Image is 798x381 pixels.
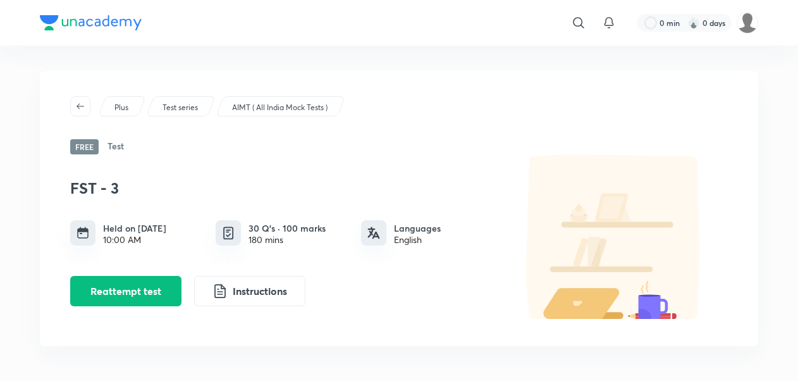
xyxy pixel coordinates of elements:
a: AIMT ( All India Mock Tests ) [230,102,330,113]
div: 10:00 AM [103,235,166,245]
h3: FST - 3 [70,179,494,197]
img: Saarush Gupta [737,12,758,34]
img: timing [77,227,89,239]
img: instruction [212,284,228,299]
img: streak [687,16,700,29]
h6: Held on [DATE] [103,222,166,235]
h6: 30 Q’s · 100 marks [249,222,326,235]
img: Company Logo [40,15,142,30]
a: Test series [161,102,200,113]
p: AIMT ( All India Mock Tests ) [232,102,328,113]
h6: Test [107,139,124,154]
img: languages [367,227,380,239]
img: quiz info [221,225,236,241]
a: Plus [113,102,131,113]
button: Reattempt test [70,276,181,306]
p: Test series [163,102,198,113]
span: Free [70,139,99,154]
div: English [394,235,441,245]
h6: Languages [394,222,441,235]
button: Instructions [194,276,305,306]
img: default [500,154,728,319]
div: 180 mins [249,235,326,245]
p: Plus [114,102,128,113]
